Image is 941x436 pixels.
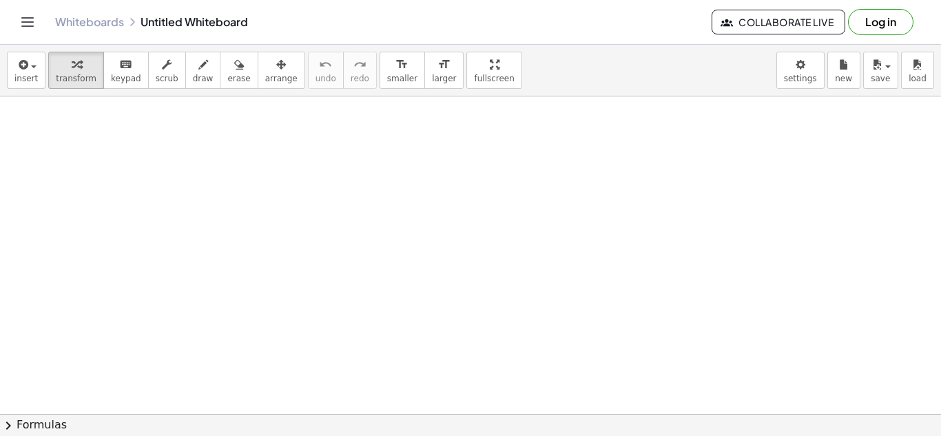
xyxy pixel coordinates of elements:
[7,52,45,89] button: insert
[827,52,860,89] button: new
[351,74,369,83] span: redo
[437,56,451,73] i: format_size
[14,74,38,83] span: insert
[723,16,834,28] span: Collaborate Live
[380,52,425,89] button: format_sizesmaller
[17,11,39,33] button: Toggle navigation
[835,74,852,83] span: new
[712,10,845,34] button: Collaborate Live
[103,52,149,89] button: keyboardkeypad
[220,52,258,89] button: erase
[319,56,332,73] i: undo
[55,15,124,29] a: Whiteboards
[316,74,336,83] span: undo
[119,56,132,73] i: keyboard
[148,52,186,89] button: scrub
[395,56,409,73] i: format_size
[353,56,366,73] i: redo
[111,74,141,83] span: keypad
[265,74,298,83] span: arrange
[56,74,96,83] span: transform
[193,74,214,83] span: draw
[784,74,817,83] span: settings
[387,74,417,83] span: smaller
[901,52,934,89] button: load
[863,52,898,89] button: save
[258,52,305,89] button: arrange
[343,52,377,89] button: redoredo
[466,52,521,89] button: fullscreen
[227,74,250,83] span: erase
[185,52,221,89] button: draw
[848,9,913,35] button: Log in
[48,52,104,89] button: transform
[776,52,825,89] button: settings
[308,52,344,89] button: undoundo
[909,74,927,83] span: load
[156,74,178,83] span: scrub
[424,52,464,89] button: format_sizelarger
[432,74,456,83] span: larger
[871,74,890,83] span: save
[474,74,514,83] span: fullscreen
